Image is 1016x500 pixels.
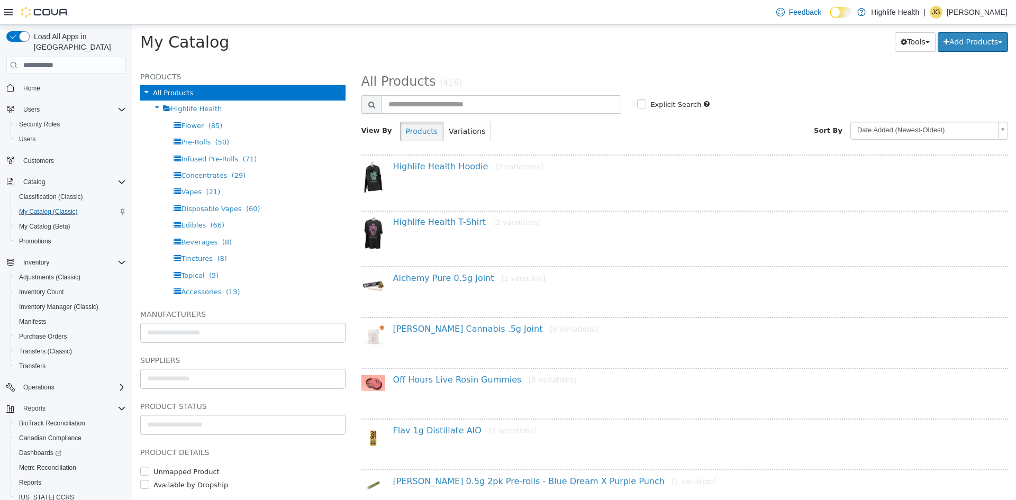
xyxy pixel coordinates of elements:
[15,118,126,131] span: Security Roles
[229,350,253,366] img: 150
[229,102,260,110] span: View By
[261,451,584,461] a: [PERSON_NAME] 0.5g 2pk Pre-rolls - Blue Dream X Purple Punch[1 variation]
[23,178,45,186] span: Catalog
[15,301,126,313] span: Inventory Manager (Classic)
[49,147,95,154] span: Concentrates
[15,133,40,146] a: Users
[2,401,130,416] button: Reports
[229,299,253,323] img: 150
[19,256,53,269] button: Inventory
[19,449,61,457] span: Dashboards
[74,163,88,171] span: (21)
[19,419,85,428] span: BioTrack Reconciliation
[15,345,126,358] span: Transfers (Classic)
[39,80,90,88] span: Highlife Health
[8,283,213,296] h5: Manufacturers
[15,220,126,233] span: My Catalog (Beta)
[19,81,126,94] span: Home
[772,2,825,23] a: Feedback
[49,180,109,188] span: Disposable Vapes
[49,230,80,238] span: Tinctures
[49,213,85,221] span: Beverages
[229,401,253,425] img: 150
[15,286,126,298] span: Inventory Count
[19,273,80,281] span: Adjustments (Classic)
[11,204,130,219] button: My Catalog (Classic)
[19,154,58,167] a: Customers
[229,137,253,169] img: 150
[261,248,413,258] a: Alchemy Pure 0.5g Joint[1 variation]
[30,31,126,52] span: Load All Apps in [GEOGRAPHIC_DATA]
[15,432,126,444] span: Canadian Compliance
[261,401,405,411] a: Flav 1g Distillate AIO[3 variations]
[8,8,97,26] span: My Catalog
[947,6,1008,19] p: [PERSON_NAME]
[11,431,130,446] button: Canadian Compliance
[719,97,861,114] span: Date Added (Newest-Oldest)
[15,133,126,146] span: Users
[923,6,926,19] p: |
[15,271,85,284] a: Adjustments (Classic)
[19,256,126,269] span: Inventory
[15,235,56,248] a: Promotions
[268,97,311,116] button: Products
[19,402,50,415] button: Reports
[15,432,86,444] a: Canadian Compliance
[15,417,126,430] span: BioTrack Reconciliation
[15,220,75,233] a: My Catalog (Beta)
[49,163,69,171] span: Vapes
[21,64,61,72] span: All Products
[8,46,213,58] h5: Products
[15,301,103,313] a: Inventory Manager (Classic)
[19,154,126,167] span: Customers
[15,235,126,248] span: Promotions
[11,329,130,344] button: Purchase Orders
[15,461,126,474] span: Metrc Reconciliation
[229,49,304,64] span: All Products
[49,113,78,121] span: Pre-Rolls
[2,102,130,117] button: Users
[15,345,76,358] a: Transfers (Classic)
[23,84,40,93] span: Home
[19,455,96,466] label: Available by Dropship
[15,360,50,372] a: Transfers
[311,97,359,116] button: Variations
[15,286,68,298] a: Inventory Count
[114,180,128,188] span: (60)
[23,258,49,267] span: Inventory
[77,247,86,254] span: (5)
[15,190,87,203] a: Classification (Classic)
[2,175,130,189] button: Catalog
[15,190,126,203] span: Classification (Classic)
[15,271,126,284] span: Adjustments (Classic)
[369,249,413,258] small: [1 variation]
[15,315,126,328] span: Manifests
[19,381,126,394] span: Operations
[11,460,130,475] button: Metrc Reconciliation
[11,344,130,359] button: Transfers (Classic)
[23,383,55,392] span: Operations
[361,193,409,202] small: [2 variations]
[682,102,710,110] span: Sort By
[15,417,89,430] a: BioTrack Reconciliation
[15,461,80,474] a: Metrc Reconciliation
[23,404,46,413] span: Reports
[11,219,130,234] button: My Catalog (Beta)
[229,193,253,224] img: 150
[261,137,411,147] a: Highlife Health Hoodie[2 variations]
[789,7,821,17] span: Feedback
[15,330,126,343] span: Purchase Orders
[8,375,213,388] h5: Product Status
[418,300,466,308] small: [6 variations]
[19,463,76,472] span: Metrc Reconciliation
[15,360,126,372] span: Transfers
[930,6,942,19] div: Jennifer Gierum
[19,237,51,246] span: Promotions
[2,255,130,270] button: Inventory
[19,207,78,216] span: My Catalog (Classic)
[49,247,72,254] span: Topical
[94,263,108,271] span: (13)
[19,288,64,296] span: Inventory Count
[49,97,71,105] span: Flower
[11,132,130,147] button: Users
